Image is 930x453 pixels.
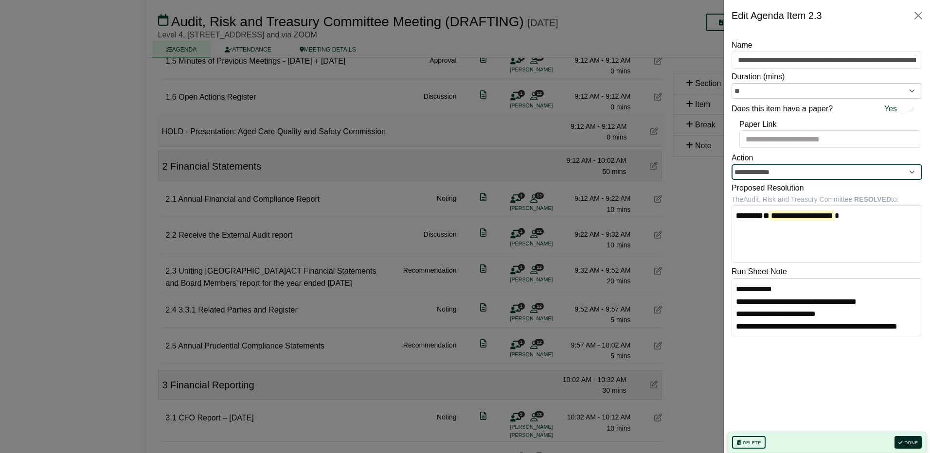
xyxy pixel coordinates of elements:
div: Edit Agenda Item 2.3 [732,8,822,23]
label: Does this item have a paper? [732,103,833,115]
label: Name [732,39,752,52]
button: Done [894,436,922,449]
label: Run Sheet Note [732,265,787,278]
button: Delete [732,436,766,449]
button: Close [911,8,926,23]
label: Duration (mins) [732,70,785,83]
span: Yes [884,103,897,115]
div: The Audit, Risk and Treasury Committee to: [732,194,922,205]
label: Paper Link [739,118,777,131]
label: Action [732,152,753,164]
b: RESOLVED [854,195,891,203]
label: Proposed Resolution [732,182,804,194]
